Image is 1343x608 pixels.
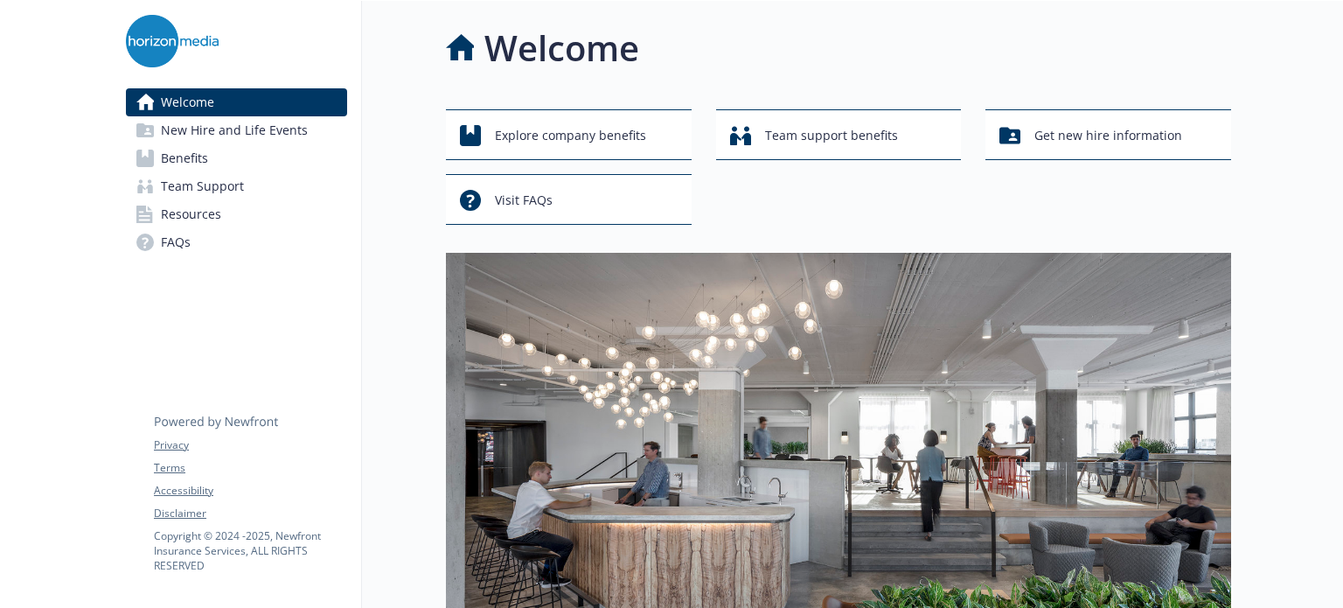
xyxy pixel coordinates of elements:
a: Accessibility [154,483,346,499]
button: Explore company benefits [446,109,692,160]
button: Visit FAQs [446,174,692,225]
span: Get new hire information [1034,119,1182,152]
a: Resources [126,200,347,228]
a: Team Support [126,172,347,200]
span: FAQs [161,228,191,256]
span: Team support benefits [765,119,898,152]
a: Privacy [154,437,346,453]
span: Benefits [161,144,208,172]
span: Visit FAQs [495,184,553,217]
button: Get new hire information [985,109,1231,160]
span: Welcome [161,88,214,116]
h1: Welcome [484,22,639,74]
a: Terms [154,460,346,476]
a: FAQs [126,228,347,256]
span: Team Support [161,172,244,200]
span: New Hire and Life Events [161,116,308,144]
a: New Hire and Life Events [126,116,347,144]
span: Explore company benefits [495,119,646,152]
a: Disclaimer [154,506,346,521]
span: Resources [161,200,221,228]
button: Team support benefits [716,109,962,160]
a: Welcome [126,88,347,116]
a: Benefits [126,144,347,172]
p: Copyright © 2024 - 2025 , Newfront Insurance Services, ALL RIGHTS RESERVED [154,528,346,573]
